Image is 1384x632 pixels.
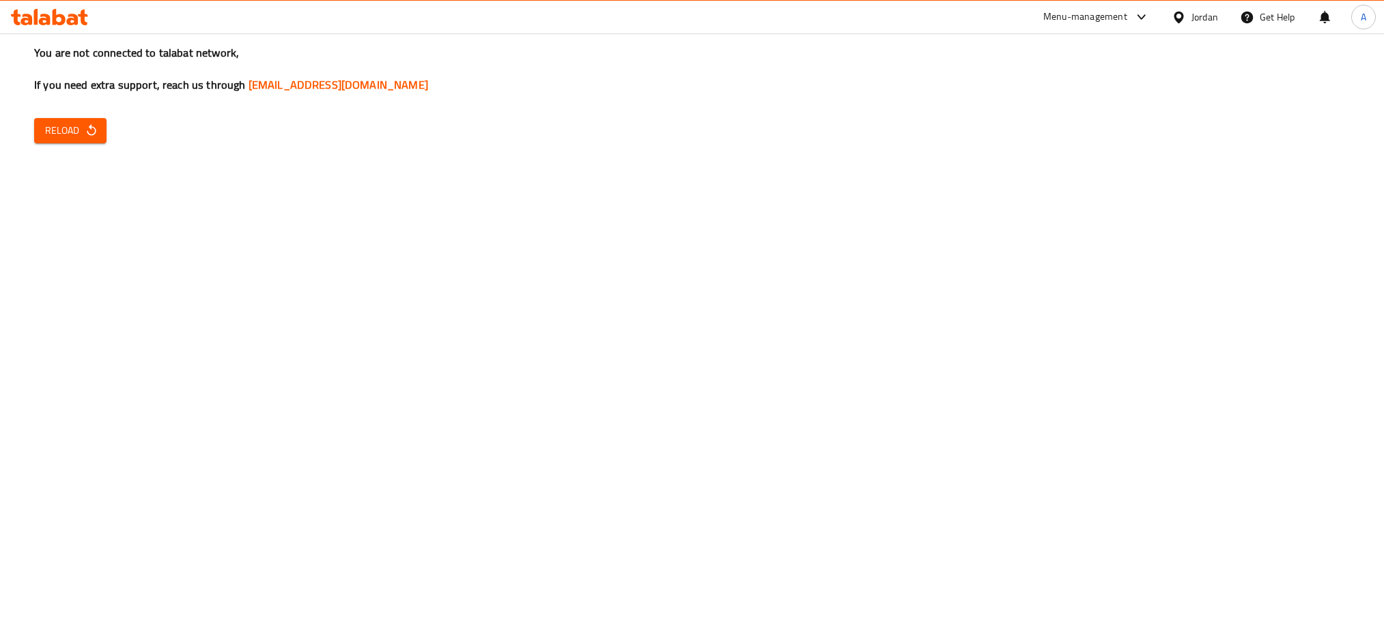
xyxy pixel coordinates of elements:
button: Reload [34,118,107,143]
a: [EMAIL_ADDRESS][DOMAIN_NAME] [249,74,428,95]
span: A [1361,10,1366,25]
h3: You are not connected to talabat network, If you need extra support, reach us through [34,45,1350,93]
div: Menu-management [1043,9,1127,25]
span: Reload [45,122,96,139]
div: Jordan [1191,10,1218,25]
